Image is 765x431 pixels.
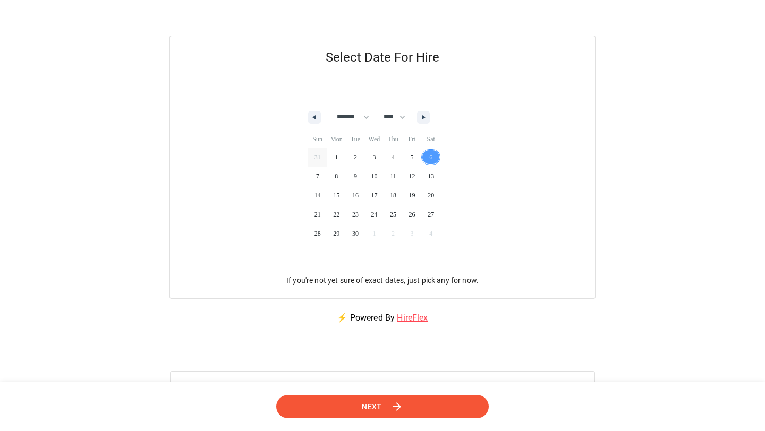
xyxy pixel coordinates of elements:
button: 29 [327,224,346,243]
button: 25 [384,205,403,224]
span: Tue [346,131,365,148]
button: 1 [327,148,346,167]
span: 25 [390,205,396,224]
button: 8 [327,167,346,186]
button: 14 [308,186,327,205]
span: 3 [372,148,376,167]
span: 15 [333,186,339,205]
button: 24 [365,205,384,224]
span: 20 [428,186,434,205]
button: 21 [308,205,327,224]
span: 14 [314,186,321,205]
span: 17 [371,186,377,205]
span: 6 [429,148,432,167]
button: 16 [346,186,365,205]
button: 2 [346,148,365,167]
span: 4 [392,148,395,167]
button: 15 [327,186,346,205]
button: 19 [403,186,422,205]
button: 10 [365,167,384,186]
span: 12 [409,167,415,186]
span: 30 [352,224,359,243]
span: 13 [428,167,434,186]
span: 26 [409,205,415,224]
button: 9 [346,167,365,186]
button: 22 [327,205,346,224]
button: 4 [384,148,403,167]
span: 2 [354,148,357,167]
span: 28 [314,224,321,243]
a: HireFlex [397,313,428,323]
button: 28 [308,224,327,243]
h5: Select Date For Hire [170,36,595,79]
button: 6 [421,148,440,167]
span: 27 [428,205,434,224]
span: 19 [409,186,415,205]
span: 8 [335,167,338,186]
span: 18 [390,186,396,205]
button: 26 [403,205,422,224]
span: 22 [333,205,339,224]
button: 20 [421,186,440,205]
span: 1 [335,148,338,167]
button: 18 [384,186,403,205]
span: Thu [384,131,403,148]
span: 5 [411,148,414,167]
span: Wed [365,131,384,148]
span: 10 [371,167,377,186]
p: If you're not yet sure of exact dates, just pick any for now. [286,275,479,286]
span: Sun [308,131,327,148]
button: 17 [365,186,384,205]
button: 30 [346,224,365,243]
button: 11 [384,167,403,186]
button: 27 [421,205,440,224]
p: ⚡ Powered By [324,299,440,337]
span: 29 [333,224,339,243]
span: 16 [352,186,359,205]
button: 23 [346,205,365,224]
span: Fri [403,131,422,148]
span: 23 [352,205,359,224]
span: Mon [327,131,346,148]
span: 9 [354,167,357,186]
span: 21 [314,205,321,224]
button: 7 [308,167,327,186]
button: 12 [403,167,422,186]
button: 5 [403,148,422,167]
span: Sat [421,131,440,148]
button: 3 [365,148,384,167]
span: 7 [316,167,319,186]
span: 24 [371,205,377,224]
button: 13 [421,167,440,186]
span: 11 [390,167,396,186]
